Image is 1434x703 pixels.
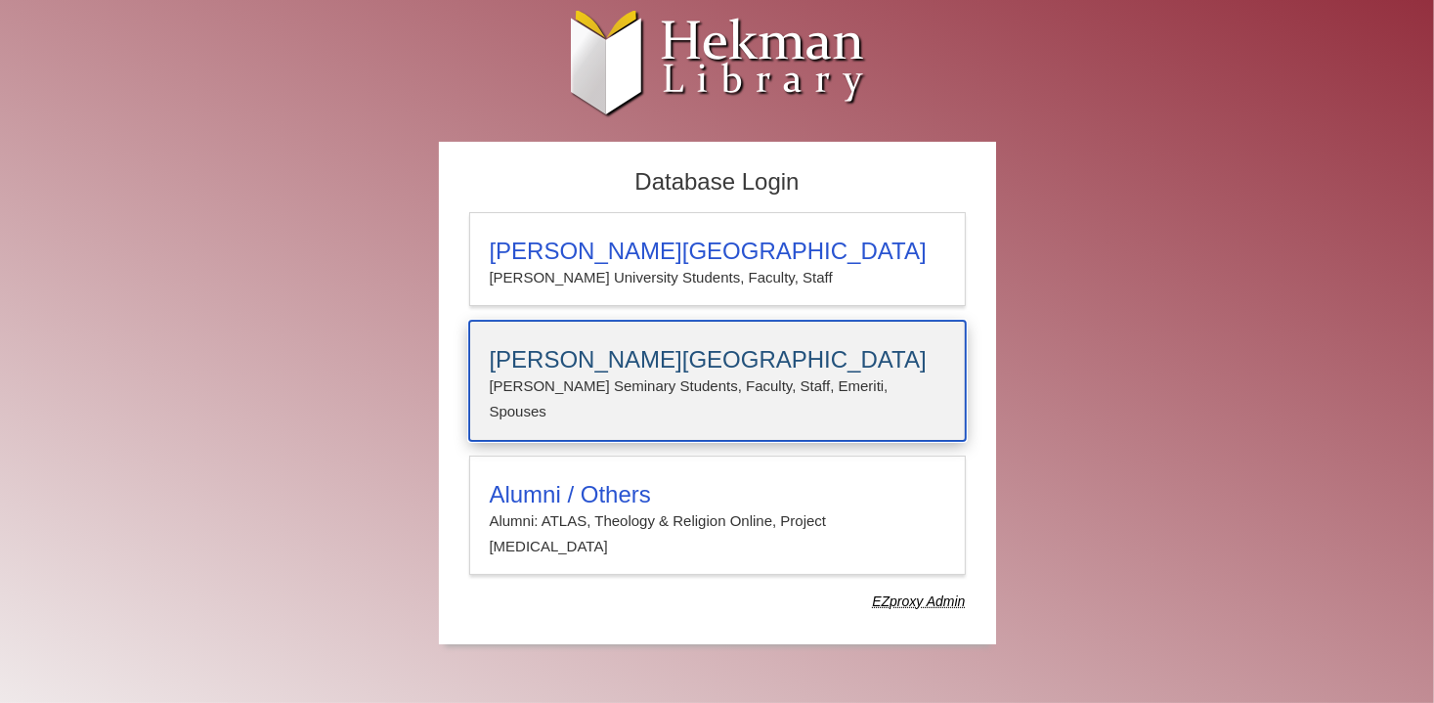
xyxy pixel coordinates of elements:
a: [PERSON_NAME][GEOGRAPHIC_DATA][PERSON_NAME] University Students, Faculty, Staff [469,212,966,306]
dfn: Use Alumni login [872,593,965,609]
p: [PERSON_NAME] University Students, Faculty, Staff [490,265,945,290]
h3: [PERSON_NAME][GEOGRAPHIC_DATA] [490,346,945,373]
h2: Database Login [459,162,976,202]
p: [PERSON_NAME] Seminary Students, Faculty, Staff, Emeriti, Spouses [490,373,945,425]
h3: Alumni / Others [490,481,945,508]
h3: [PERSON_NAME][GEOGRAPHIC_DATA] [490,238,945,265]
p: Alumni: ATLAS, Theology & Religion Online, Project [MEDICAL_DATA] [490,508,945,560]
a: [PERSON_NAME][GEOGRAPHIC_DATA][PERSON_NAME] Seminary Students, Faculty, Staff, Emeriti, Spouses [469,321,966,441]
summary: Alumni / OthersAlumni: ATLAS, Theology & Religion Online, Project [MEDICAL_DATA] [490,481,945,560]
